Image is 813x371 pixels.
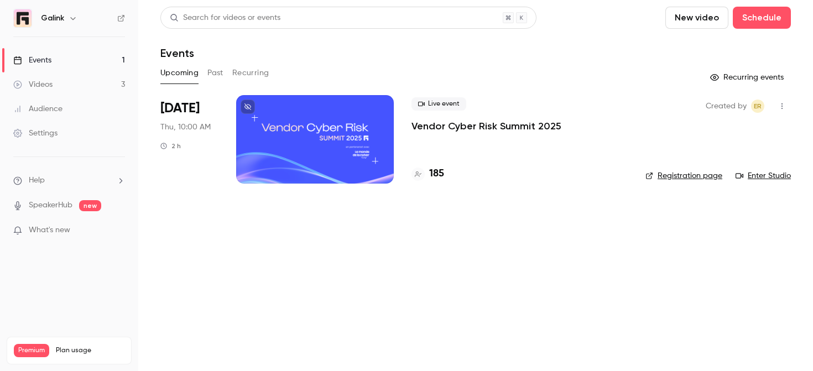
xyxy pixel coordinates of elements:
[411,166,444,181] a: 185
[160,122,211,133] span: Thu, 10:00 AM
[13,55,51,66] div: Events
[705,69,791,86] button: Recurring events
[13,79,53,90] div: Videos
[706,100,747,113] span: Created by
[411,119,561,133] a: Vendor Cyber Risk Summit 2025
[160,142,181,150] div: 2 h
[170,12,280,24] div: Search for videos or events
[207,64,223,82] button: Past
[160,64,199,82] button: Upcoming
[56,346,124,355] span: Plan usage
[411,97,466,111] span: Live event
[112,226,125,236] iframe: Noticeable Trigger
[13,128,58,139] div: Settings
[14,9,32,27] img: Galink
[751,100,764,113] span: Etienne Retout
[645,170,722,181] a: Registration page
[79,200,101,211] span: new
[13,175,125,186] li: help-dropdown-opener
[665,7,728,29] button: New video
[754,100,762,113] span: ER
[14,344,49,357] span: Premium
[429,166,444,181] h4: 185
[29,224,70,236] span: What's new
[160,100,200,117] span: [DATE]
[29,200,72,211] a: SpeakerHub
[13,103,62,114] div: Audience
[733,7,791,29] button: Schedule
[29,175,45,186] span: Help
[41,13,64,24] h6: Galink
[736,170,791,181] a: Enter Studio
[160,46,194,60] h1: Events
[232,64,269,82] button: Recurring
[160,95,218,184] div: Oct 2 Thu, 10:00 AM (Europe/Paris)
